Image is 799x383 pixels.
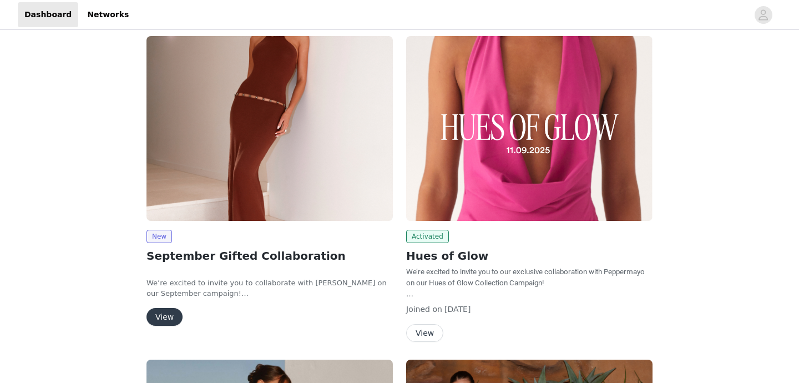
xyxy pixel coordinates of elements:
[146,248,393,264] h2: September Gifted Collaboration
[406,248,653,264] h2: Hues of Glow
[80,2,135,27] a: Networks
[406,324,443,342] button: View
[146,278,393,299] p: We’re excited to invite you to collaborate with [PERSON_NAME] on our September campaign!
[758,6,768,24] div: avatar
[406,305,442,314] span: Joined on
[146,313,183,321] a: View
[406,230,449,243] span: Activated
[146,36,393,221] img: Peppermayo AUS
[146,230,172,243] span: New
[406,268,645,287] span: We’re excited to invite you to our exclusive collaboration with Peppermayo on our Hues of Glow Co...
[18,2,78,27] a: Dashboard
[444,305,471,314] span: [DATE]
[406,329,443,337] a: View
[406,36,653,221] img: Peppermayo AUS
[146,308,183,326] button: View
